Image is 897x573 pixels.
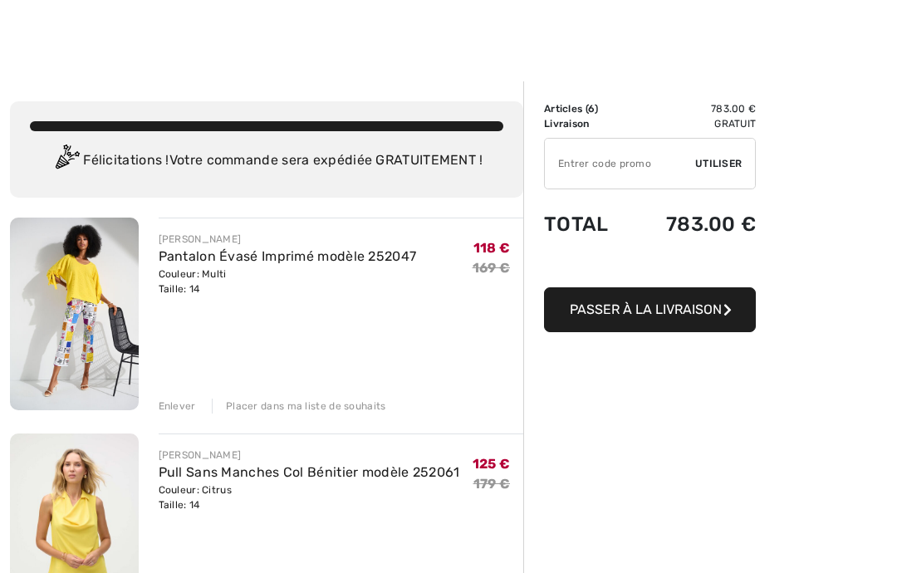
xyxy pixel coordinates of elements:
[159,248,417,264] a: Pantalon Évasé Imprimé modèle 252047
[159,399,196,414] div: Enlever
[473,456,511,472] span: 125 €
[695,156,742,171] span: Utiliser
[473,476,511,492] s: 179 €
[159,232,417,247] div: [PERSON_NAME]
[473,260,511,276] s: 169 €
[159,267,417,296] div: Couleur: Multi Taille: 14
[570,301,722,317] span: Passer à la livraison
[544,287,756,332] button: Passer à la livraison
[159,464,460,480] a: Pull Sans Manches Col Bénitier modèle 252061
[159,448,460,463] div: [PERSON_NAME]
[632,196,756,252] td: 783.00 €
[544,252,756,282] iframe: PayPal
[473,240,511,256] span: 118 €
[632,116,756,131] td: Gratuit
[159,482,460,512] div: Couleur: Citrus Taille: 14
[50,144,83,178] img: Congratulation2.svg
[212,399,386,414] div: Placer dans ma liste de souhaits
[544,101,632,116] td: Articles ( )
[30,144,503,178] div: Félicitations ! Votre commande sera expédiée GRATUITEMENT !
[632,101,756,116] td: 783.00 €
[544,116,632,131] td: Livraison
[545,139,695,189] input: Code promo
[588,103,595,115] span: 6
[10,218,139,410] img: Pantalon Évasé Imprimé modèle 252047
[544,196,632,252] td: Total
